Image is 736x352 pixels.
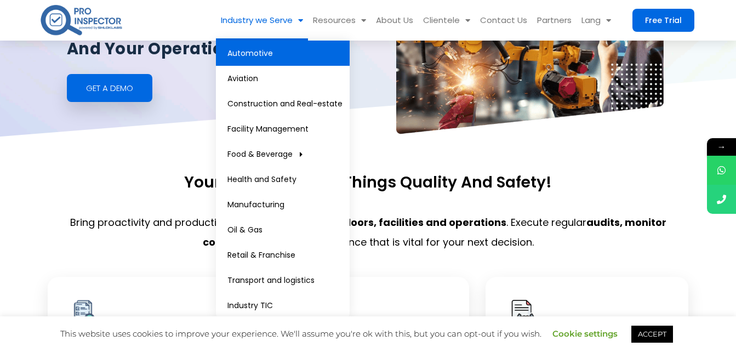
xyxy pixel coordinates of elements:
span: GEt a demo [86,84,133,92]
img: pro-inspector-logo [39,3,123,37]
a: Facility Management [216,116,350,141]
a: Health and Safety [216,167,350,192]
a: Manufacturing [216,192,350,217]
a: Industry TIC [216,293,350,318]
a: Food & Beverage [216,141,350,167]
a: Automotive [216,41,350,66]
span: Free Trial [645,16,682,24]
img: contract-automotive [510,300,538,327]
a: Cookie settings [552,328,618,339]
span: This website uses cookies to improve your experience. We'll assume you're ok with this, but you c... [60,328,676,339]
p: Bring proactivity and productivity back to all your . Execute regular and gather evidence that is... [39,213,697,252]
b: shop-floors, facilities and operations [312,215,506,229]
img: checklist-automotive [72,300,100,327]
ul: Industry we Serve [216,41,350,318]
a: Oil & Gas [216,217,350,242]
a: Free Trial [632,9,694,32]
p: Your pit-stop for all things quality and safety! [39,167,697,198]
a: Aviation [216,66,350,91]
a: GEt a demo [67,74,152,102]
a: Construction and Real-estate [216,91,350,116]
span: → [707,138,736,156]
a: Retail & Franchise [216,242,350,268]
a: Transport and logistics [216,268,350,293]
a: ACCEPT [631,326,673,343]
